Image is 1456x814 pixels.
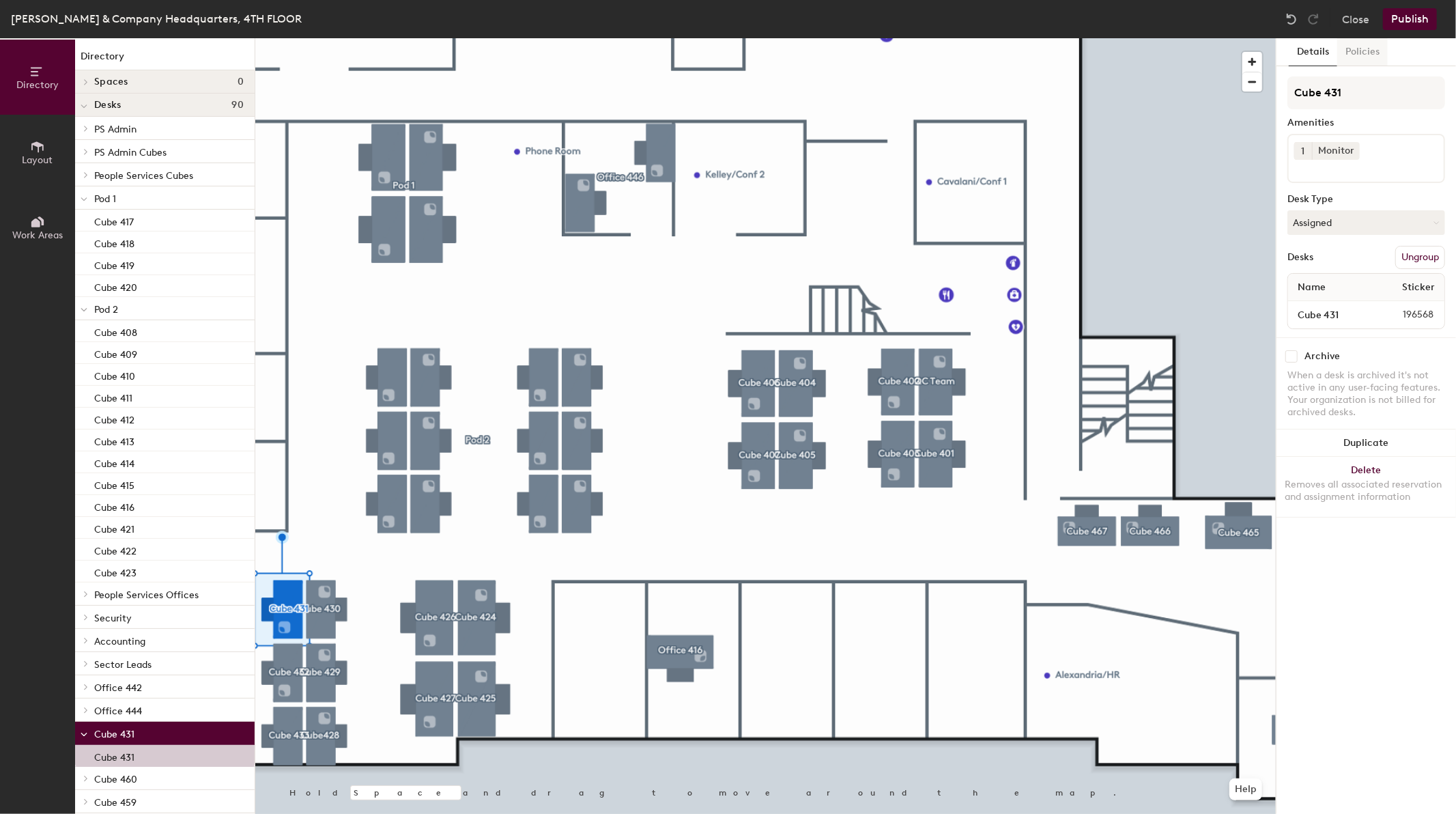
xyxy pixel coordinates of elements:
p: Cube 421 [94,520,134,535]
div: Desks [1287,252,1313,263]
button: Ungroup [1395,246,1445,269]
div: Desk Type [1287,194,1445,205]
div: When a desk is archived it's not active in any user-facing features. Your organization is not bil... [1287,369,1445,419]
p: Cube 413 [94,432,134,448]
span: Security [94,613,132,624]
span: Office 444 [94,705,142,717]
span: 90 [231,100,244,111]
h1: Directory [75,49,255,70]
p: Cube 416 [94,498,134,514]
button: 1 [1294,142,1312,160]
button: Assigned [1287,210,1445,235]
span: Accounting [94,636,145,647]
span: 196568 [1370,307,1442,322]
p: Cube 419 [94,256,134,272]
span: Sector Leads [94,659,152,671]
p: Cube 412 [94,410,134,426]
img: Undo [1285,12,1298,26]
button: Publish [1383,8,1437,30]
p: Cube 417 [94,212,134,228]
p: Cube 410 [94,367,135,382]
span: Pod 2 [94,304,118,315]
p: Cube 414 [94,454,134,470]
p: Cube 409 [94,345,137,361]
button: Help [1229,778,1262,800]
span: 1 [1302,144,1305,158]
div: Archive [1304,351,1340,362]
span: Desks [94,100,121,111]
img: Redo [1307,12,1320,26]
p: Cube 422 [94,542,137,557]
span: Cube 431 [94,729,134,740]
div: Monitor [1312,142,1360,160]
button: Duplicate [1276,430,1456,457]
p: Cube 420 [94,278,137,294]
span: Layout [23,154,53,166]
span: Sticker [1395,275,1442,300]
span: People Services Cubes [94,170,193,182]
p: Cube 423 [94,563,137,579]
button: Policies [1337,38,1388,66]
button: DeleteRemoves all associated reservation and assignment information [1276,457,1456,517]
span: Pod 1 [94,193,116,205]
p: Cube 418 [94,234,134,250]
div: Removes all associated reservation and assignment information [1285,479,1448,503]
p: Cube 411 [94,389,132,404]
span: Cube 460 [94,774,137,785]
input: Unnamed desk [1291,305,1370,324]
span: Cube 459 [94,797,137,809]
span: Directory [16,79,59,91]
span: Office 442 [94,682,142,694]
span: Name [1291,275,1332,300]
div: [PERSON_NAME] & Company Headquarters, 4TH FLOOR [11,10,302,27]
span: 0 [238,76,244,87]
span: PS Admin Cubes [94,147,167,158]
span: Spaces [94,76,128,87]
button: Details [1289,38,1337,66]
span: PS Admin [94,124,137,135]
div: Amenities [1287,117,1445,128]
button: Close [1342,8,1369,30]
p: Cube 431 [94,748,134,763]
p: Cube 408 [94,323,137,339]
p: Cube 415 [94,476,134,492]
span: Work Areas [12,229,63,241]
span: People Services Offices [94,589,199,601]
